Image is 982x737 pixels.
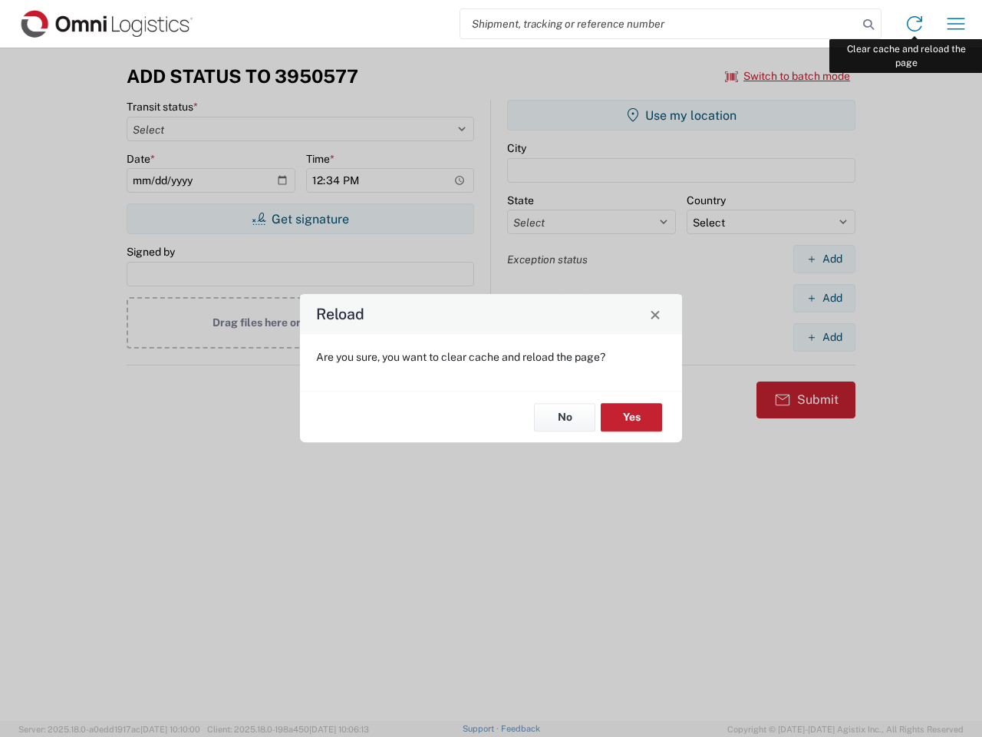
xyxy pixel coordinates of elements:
button: No [534,403,595,431]
h4: Reload [316,303,364,326]
button: Close [644,303,666,325]
input: Shipment, tracking or reference number [460,9,858,38]
p: Are you sure, you want to clear cache and reload the page? [316,350,666,364]
button: Yes [601,403,662,431]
